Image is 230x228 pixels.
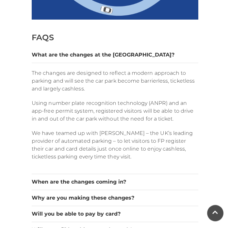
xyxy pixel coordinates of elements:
span: FAQS [32,33,54,42]
button: Why are you making these changes? [32,194,198,202]
p: Using number plate recognition technology (ANPR) and an app-free permit system, registered visito... [32,100,198,123]
p: The changes are designed to reflect a modern approach to parking and will see the car park become... [32,70,198,93]
button: Will you be able to pay by card? [32,210,198,218]
button: When are the changes coming in? [32,178,198,186]
button: What are the changes at the [GEOGRAPHIC_DATA]? [32,51,198,59]
p: We have teamed up with [PERSON_NAME] – the UK’s leading provider of automated parking – to let vi... [32,130,198,161]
